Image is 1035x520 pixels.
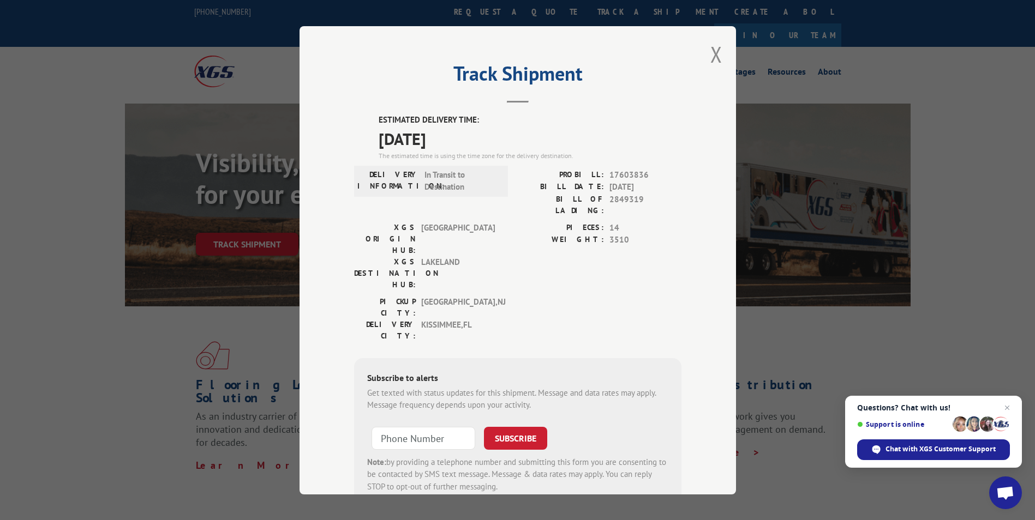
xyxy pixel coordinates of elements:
button: SUBSCRIBE [484,426,547,449]
span: [GEOGRAPHIC_DATA] , NJ [421,295,495,318]
input: Phone Number [372,426,475,449]
span: Close chat [1001,401,1014,414]
span: Support is online [857,420,949,428]
label: XGS ORIGIN HUB: [354,221,416,256]
label: DELIVERY CITY: [354,318,416,341]
h2: Track Shipment [354,66,681,87]
div: Subscribe to alerts [367,371,668,386]
span: In Transit to Destination [424,168,498,193]
div: Chat with XGS Customer Support [857,439,1010,460]
span: LAKELAND [421,256,495,290]
div: The estimated time is using the time zone for the delivery destination. [379,150,681,160]
strong: Note: [367,456,386,467]
label: PIECES: [518,221,604,234]
button: Close modal [710,40,722,69]
span: 3510 [609,234,681,246]
label: WEIGHT: [518,234,604,246]
label: DELIVERY INFORMATION: [357,168,419,193]
span: [DATE] [609,181,681,194]
label: BILL OF LADING: [518,193,604,216]
label: BILL DATE: [518,181,604,194]
span: 14 [609,221,681,234]
span: Chat with XGS Customer Support [886,444,996,454]
span: 17603836 [609,168,681,181]
div: by providing a telephone number and submitting this form you are consenting to be contacted by SM... [367,456,668,493]
span: [DATE] [379,126,681,150]
div: Get texted with status updates for this shipment. Message and data rates may apply. Message frequ... [367,386,668,411]
div: Open chat [989,476,1022,509]
span: Questions? Chat with us! [857,403,1010,412]
span: [GEOGRAPHIC_DATA] [421,221,495,256]
span: KISSIMMEE , FL [421,318,495,341]
label: PROBILL: [518,168,604,181]
label: XGS DESTINATION HUB: [354,256,416,290]
label: PICKUP CITY: [354,295,416,318]
span: 2849319 [609,193,681,216]
label: ESTIMATED DELIVERY TIME: [379,114,681,126]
